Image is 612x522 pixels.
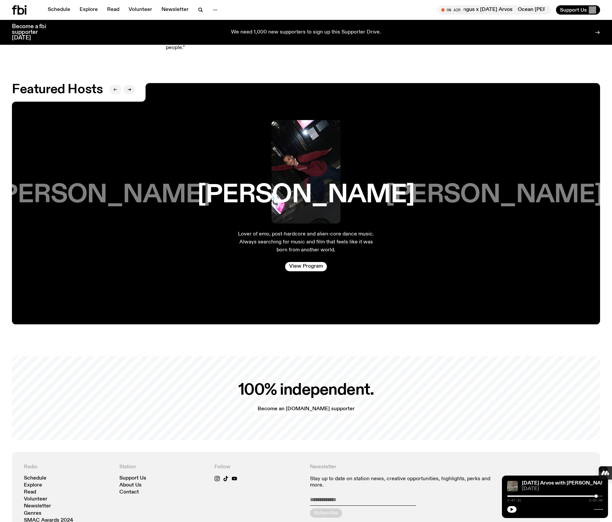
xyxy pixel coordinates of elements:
h3: [PERSON_NAME] [386,182,603,208]
a: View Program [285,262,327,271]
span: 2:47:31 [507,499,521,502]
a: Become an [DOMAIN_NAME] supporter [254,404,359,414]
a: About Us [119,483,142,488]
img: A corner shot of the fbi music library [507,481,518,491]
button: On AirOcean [PERSON_NAME] & Angus x [DATE] ArvosOcean [PERSON_NAME] & Angus x [DATE] Arvos [438,5,551,15]
h3: [PERSON_NAME] [197,182,414,208]
h2: Featured Hosts [12,84,103,96]
a: Schedule [24,476,46,481]
span: 3:00:00 [589,499,603,502]
span: [DATE] [522,487,603,491]
a: Read [24,490,36,495]
h4: Station [119,464,207,470]
a: Newsletter [24,504,51,509]
a: Volunteer [125,5,156,15]
button: Subscribe [310,508,342,518]
a: [DATE] Arvos with [PERSON_NAME] [522,481,611,486]
p: Stay up to date on station news, creative opportunities, highlights, perks and more. [310,476,493,489]
a: Explore [24,483,42,488]
a: Schedule [44,5,74,15]
a: Newsletter [157,5,193,15]
a: Volunteer [24,497,47,502]
p: We need 1,000 new supporters to sign up this Supporter Drive. [231,30,381,35]
a: Contact [119,490,139,495]
a: Support Us [119,476,146,481]
a: Explore [76,5,102,15]
button: Support Us [556,5,600,15]
a: Genres [24,511,41,516]
h2: 100% independent. [238,383,374,398]
h4: Newsletter [310,464,493,470]
h4: Radio [24,464,111,470]
h3: Become a fbi supporter [DATE] [12,24,54,41]
p: Lover of emo, post-hardcore and alien-core dance music. Always searching for music and film that ... [237,230,375,254]
h4: Follow [214,464,302,470]
a: Read [103,5,123,15]
span: Support Us [560,7,587,13]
